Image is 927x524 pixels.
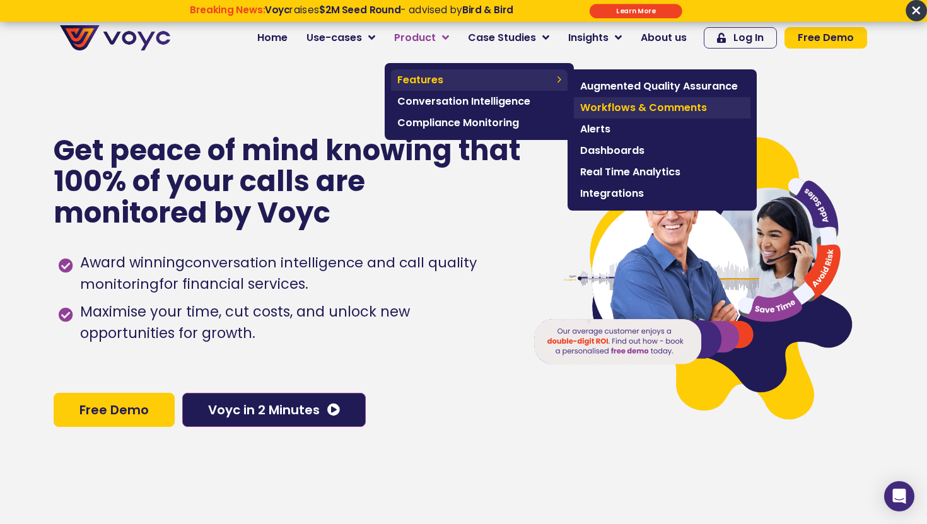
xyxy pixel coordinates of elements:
strong: $2M Seed Round [319,3,400,16]
a: Voyc in 2 Minutes [182,393,366,427]
span: Conversation Intelligence [397,94,561,109]
span: Product [394,30,436,45]
div: Open Intercom Messenger [884,481,914,511]
span: About us [641,30,687,45]
img: voyc-full-logo [60,25,170,50]
a: Insights [559,25,631,50]
a: Conversation Intelligence [391,91,568,112]
strong: Bird & Bird [462,3,513,16]
span: Job title [167,102,210,117]
span: Dashboards [580,143,744,158]
div: Breaking News: Voyc raises $2M Seed Round - advised by Bird & Bird [141,4,562,28]
a: Case Studies [458,25,559,50]
a: Free Demo [784,27,867,49]
span: Phone [167,50,199,65]
a: Workflows & Comments [574,97,750,119]
span: Log In [733,33,764,43]
h1: conversation intelligence and call quality monitoring [80,253,477,294]
span: Augmented Quality Assurance [580,79,744,94]
div: Submit [590,4,682,18]
a: Home [248,25,297,50]
a: Product [385,25,458,50]
span: Compliance Monitoring [397,115,561,131]
span: Real Time Analytics [580,165,744,180]
span: Case Studies [468,30,536,45]
a: Dashboards [574,140,750,161]
span: Award winning for financial services. [77,252,508,295]
span: Voyc in 2 Minutes [208,404,320,416]
a: Privacy Policy [260,262,319,275]
span: Free Demo [79,404,149,416]
a: Real Time Analytics [574,161,750,183]
a: Compliance Monitoring [391,112,568,134]
span: Workflows & Comments [580,100,744,115]
a: Features [391,69,568,91]
span: Free Demo [798,33,854,43]
span: Maximise your time, cut costs, and unlock new opportunities for growth. [77,301,508,344]
span: Use-cases [306,30,362,45]
span: Home [257,30,288,45]
a: Free Demo [54,393,175,427]
a: Integrations [574,183,750,204]
a: Log In [704,27,777,49]
strong: Voyc [265,3,289,16]
span: raises - advised by [265,3,513,16]
a: Augmented Quality Assurance [574,76,750,97]
strong: Breaking News: [190,3,265,16]
span: Alerts [580,122,744,137]
p: Get peace of mind knowing that 100% of your calls are monitored by Voyc [54,135,522,229]
span: Insights [568,30,609,45]
span: Features [397,73,551,88]
a: About us [631,25,696,50]
a: Use-cases [297,25,385,50]
span: Integrations [580,186,744,201]
a: Alerts [574,119,750,140]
